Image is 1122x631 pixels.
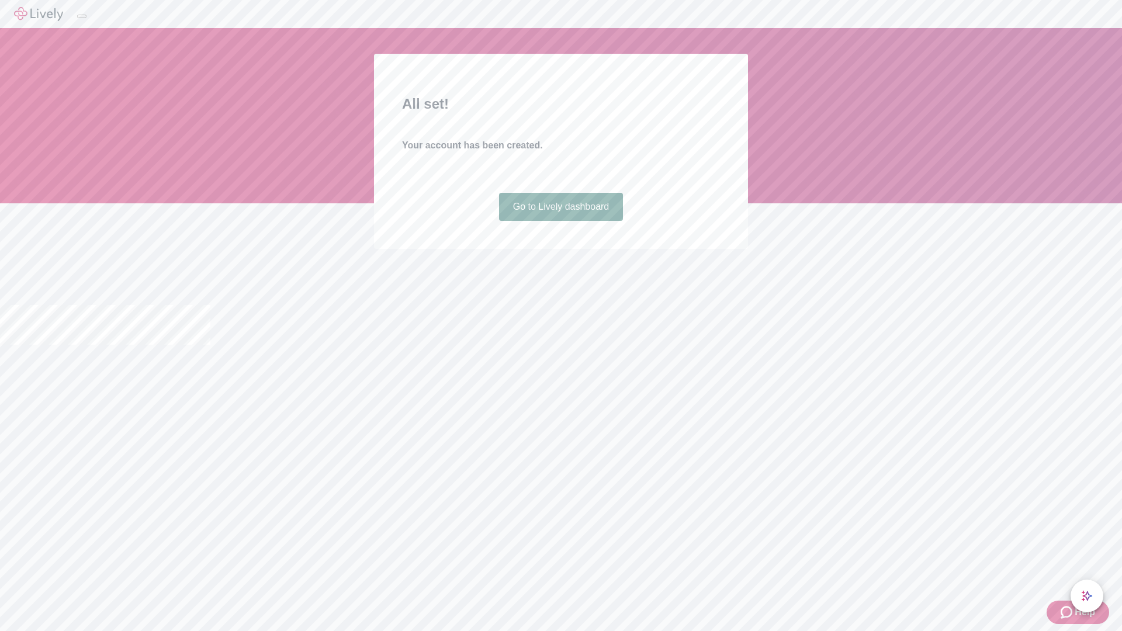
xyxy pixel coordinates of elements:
[1081,590,1093,602] svg: Lively AI Assistant
[499,193,624,221] a: Go to Lively dashboard
[1047,601,1109,624] button: Zendesk support iconHelp
[1071,580,1103,612] button: chat
[14,7,63,21] img: Lively
[1061,605,1075,619] svg: Zendesk support icon
[402,93,720,115] h2: All set!
[1075,605,1095,619] span: Help
[402,138,720,152] h4: Your account has been created.
[77,15,86,18] button: Log out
